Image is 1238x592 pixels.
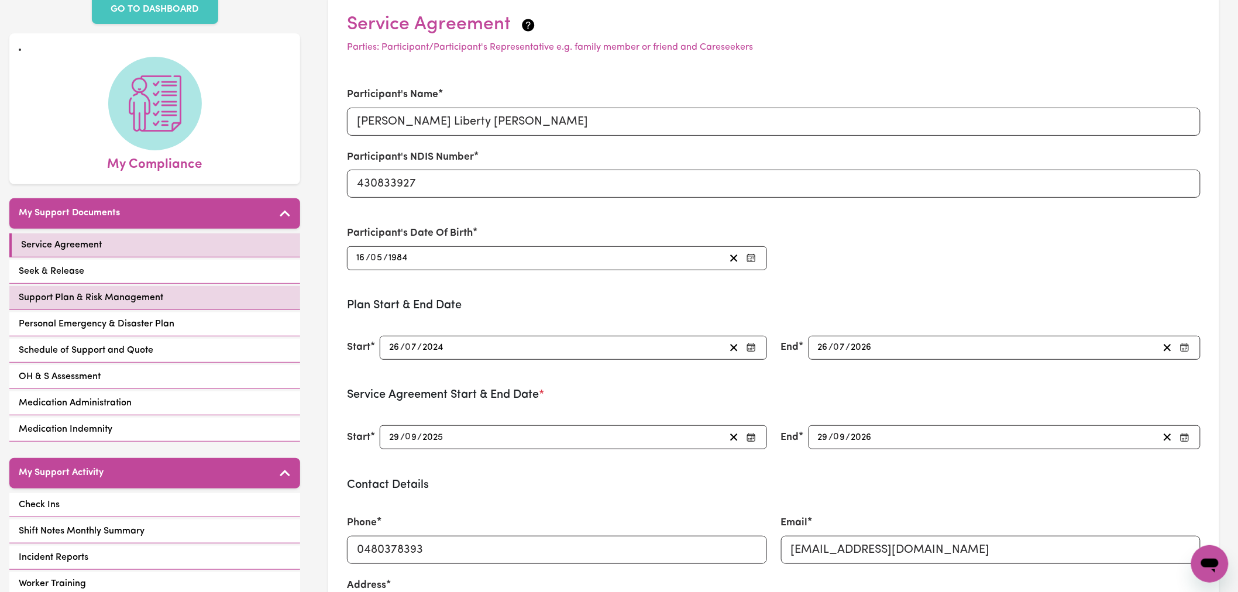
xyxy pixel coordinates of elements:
[817,340,829,356] input: --
[19,396,132,410] span: Medication Administration
[781,430,799,445] label: End
[19,208,120,219] h5: My Support Documents
[1191,545,1229,583] iframe: Button to launch messaging window
[781,515,808,531] label: Email
[422,429,444,445] input: ----
[405,340,417,356] input: --
[422,340,445,356] input: ----
[417,342,422,353] span: /
[347,150,474,165] label: Participant's NDIS Number
[371,250,383,266] input: --
[347,87,438,102] label: Participant's Name
[19,57,291,175] a: My Compliance
[9,546,300,570] a: Incident Reports
[9,198,300,229] button: My Support Documents
[347,13,1201,36] h2: Service Agreement
[19,524,145,538] span: Shift Notes Monthly Summary
[347,388,1201,402] h3: Service Agreement Start & End Date
[400,432,405,443] span: /
[347,226,473,241] label: Participant's Date Of Birth
[347,40,1201,54] p: Parties: Participant/Participant's Representative e.g. family member or friend and Careseekers
[829,432,834,443] span: /
[405,429,417,445] input: --
[19,264,84,278] span: Seek & Release
[9,365,300,389] a: OH & S Assessment
[388,250,408,266] input: ----
[19,498,60,512] span: Check Ins
[347,515,377,531] label: Phone
[19,343,153,357] span: Schedule of Support and Quote
[9,418,300,442] a: Medication Indemnity
[846,342,851,353] span: /
[21,238,102,252] span: Service Agreement
[834,343,840,352] span: 0
[834,429,846,445] input: --
[829,342,834,353] span: /
[19,577,86,591] span: Worker Training
[19,291,163,305] span: Support Plan & Risk Management
[388,429,400,445] input: --
[19,317,174,331] span: Personal Emergency & Disaster Plan
[19,467,104,479] h5: My Support Activity
[400,342,405,353] span: /
[19,370,101,384] span: OH & S Assessment
[834,433,840,442] span: 0
[19,422,112,436] span: Medication Indemnity
[405,433,411,442] span: 0
[851,429,873,445] input: ----
[356,250,366,266] input: --
[347,478,1201,492] h3: Contact Details
[19,550,88,565] span: Incident Reports
[9,339,300,363] a: Schedule of Support and Quote
[347,430,370,445] label: Start
[9,391,300,415] a: Medication Administration
[9,493,300,517] a: Check Ins
[388,340,400,356] input: --
[9,312,300,336] a: Personal Emergency & Disaster Plan
[781,340,799,355] label: End
[851,340,873,356] input: ----
[347,340,370,355] label: Start
[9,286,300,310] a: Support Plan & Risk Management
[834,340,846,356] input: --
[370,253,376,263] span: 0
[9,233,300,257] a: Service Agreement
[846,432,851,443] span: /
[108,150,202,175] span: My Compliance
[817,429,829,445] input: --
[9,458,300,488] button: My Support Activity
[405,343,411,352] span: 0
[9,260,300,284] a: Seek & Release
[383,253,388,263] span: /
[366,253,370,263] span: /
[347,298,1201,312] h3: Plan Start & End Date
[417,432,422,443] span: /
[9,519,300,543] a: Shift Notes Monthly Summary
